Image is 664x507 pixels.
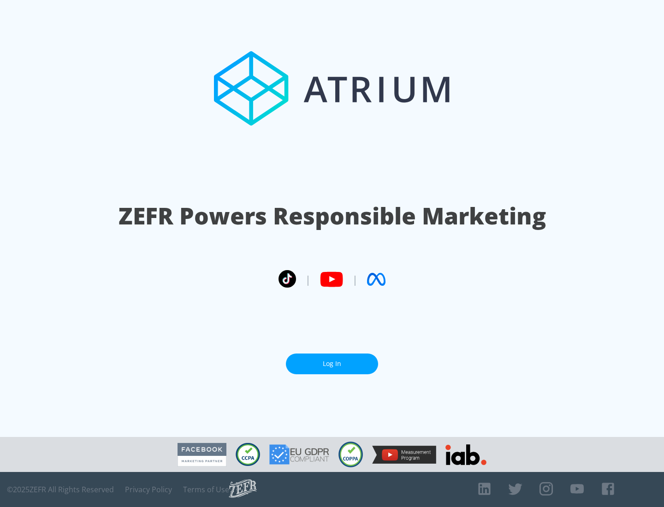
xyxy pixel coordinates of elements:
a: Privacy Policy [125,485,172,494]
span: © 2025 ZEFR All Rights Reserved [7,485,114,494]
span: | [305,272,311,286]
img: IAB [445,444,486,465]
img: Facebook Marketing Partner [178,443,226,466]
img: COPPA Compliant [338,442,363,467]
h1: ZEFR Powers Responsible Marketing [119,200,546,232]
a: Log In [286,354,378,374]
img: YouTube Measurement Program [372,446,436,464]
a: Terms of Use [183,485,229,494]
img: GDPR Compliant [269,444,329,465]
img: CCPA Compliant [236,443,260,466]
span: | [352,272,358,286]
